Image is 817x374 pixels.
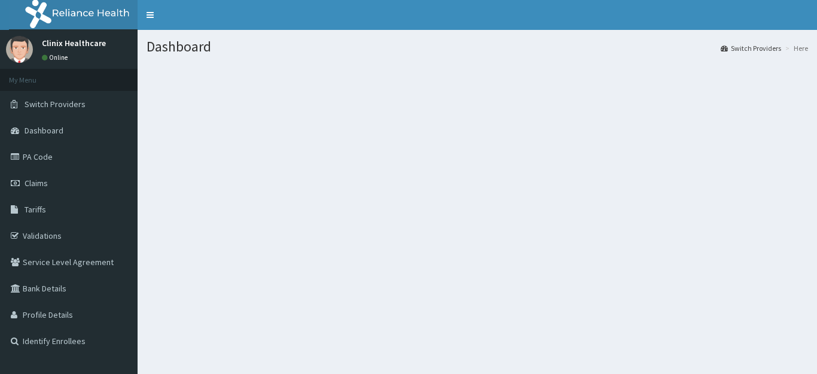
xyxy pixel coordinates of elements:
[25,178,48,188] span: Claims
[25,125,63,136] span: Dashboard
[25,99,86,110] span: Switch Providers
[782,43,808,53] li: Here
[147,39,808,54] h1: Dashboard
[6,36,33,63] img: User Image
[42,53,71,62] a: Online
[721,43,781,53] a: Switch Providers
[42,39,106,47] p: Clinix Healthcare
[25,204,46,215] span: Tariffs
